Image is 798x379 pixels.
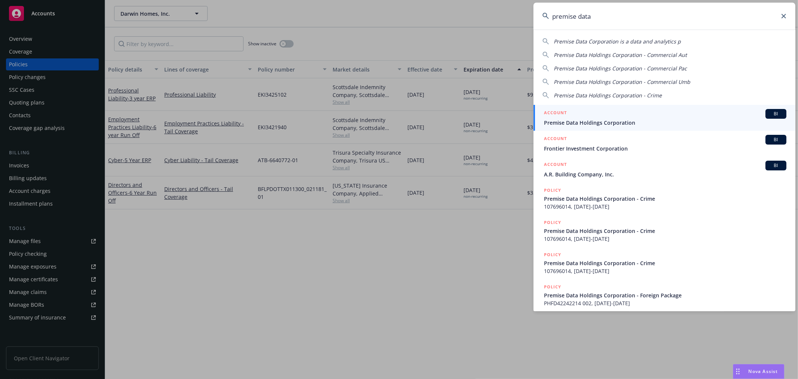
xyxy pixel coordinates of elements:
a: ACCOUNTBIA.R. Building Company, Inc. [533,157,795,182]
h5: POLICY [544,219,561,226]
span: Premise Data Holdings Corporation - Crime [544,227,786,235]
span: Premise Data Holdings Corporation - Commercial Aut [554,51,687,58]
span: Premise Data Holdings Corporation [544,119,786,127]
a: POLICYPremise Data Holdings Corporation - Crime107696014, [DATE]-[DATE] [533,247,795,279]
span: PHFD42242214 002, [DATE]-[DATE] [544,299,786,307]
span: Premise Data Holdings Corporation - Foreign Package [544,291,786,299]
div: Drag to move [733,364,743,379]
span: Premise Data Holdings Corporation - Crime [544,195,786,203]
a: ACCOUNTBIPremise Data Holdings Corporation [533,105,795,131]
span: Nova Assist [749,368,778,375]
span: Premise Data Holdings Corporation - Commercial Pac [554,65,687,72]
span: BI [768,136,783,143]
h5: ACCOUNT [544,161,567,170]
a: POLICYPremise Data Holdings Corporation - Foreign PackagePHFD42242214 002, [DATE]-[DATE] [533,279,795,311]
h5: ACCOUNT [544,135,567,144]
input: Search... [533,3,795,30]
span: Frontier Investment Corporation [544,145,786,152]
h5: ACCOUNT [544,109,567,118]
h5: POLICY [544,251,561,258]
span: 107696014, [DATE]-[DATE] [544,267,786,275]
h5: POLICY [544,187,561,194]
a: POLICYPremise Data Holdings Corporation - Crime107696014, [DATE]-[DATE] [533,182,795,215]
span: 107696014, [DATE]-[DATE] [544,203,786,210]
a: POLICYPremise Data Holdings Corporation - Crime107696014, [DATE]-[DATE] [533,215,795,247]
span: Premise Data Holdings Corporation - Crime [554,92,662,99]
span: Premise Data Holdings Corporation - Commercial Umb [554,78,690,85]
button: Nova Assist [733,364,785,379]
a: ACCOUNTBIFrontier Investment Corporation [533,131,795,157]
h5: POLICY [544,283,561,291]
span: 107696014, [DATE]-[DATE] [544,235,786,243]
span: BI [768,162,783,169]
span: BI [768,110,783,117]
span: Premise Data Holdings Corporation - Crime [544,259,786,267]
span: Premise Data Corporation is a data and analytics p [554,38,681,45]
span: A.R. Building Company, Inc. [544,170,786,178]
